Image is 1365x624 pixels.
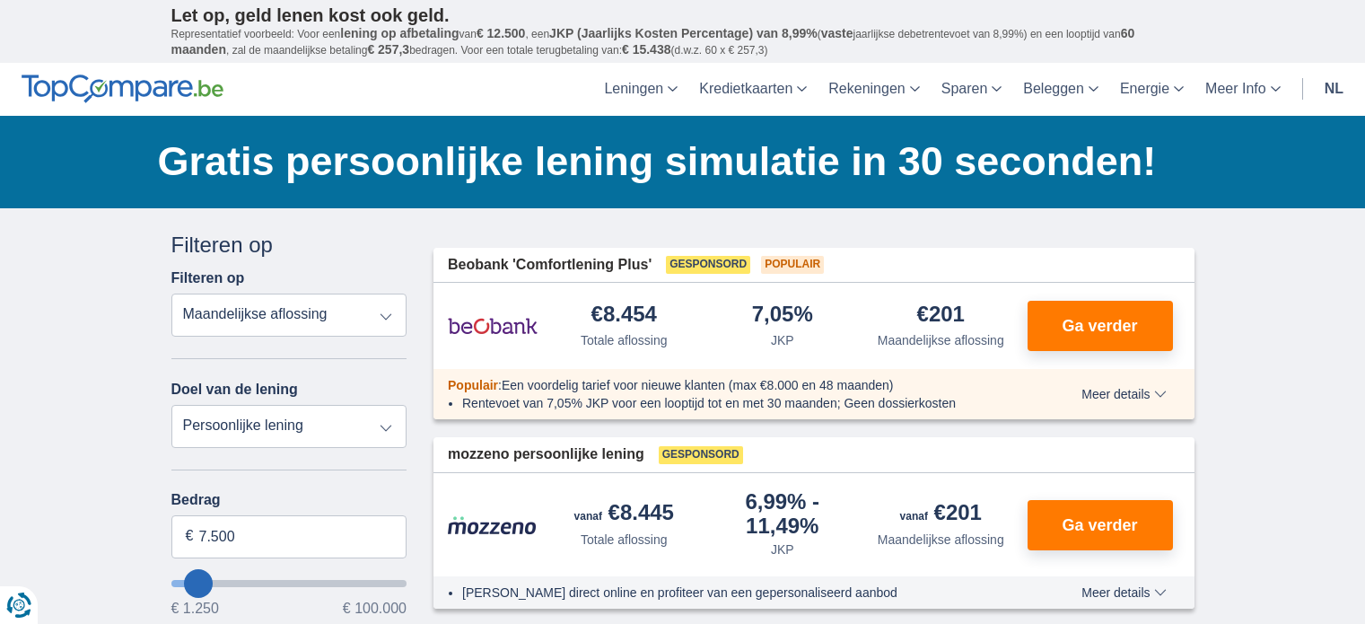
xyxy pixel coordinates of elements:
[367,42,409,57] span: € 257,3
[549,26,818,40] span: JKP (Jaarlijks Kosten Percentage) van 8,99%
[448,303,538,348] img: product.pl.alt Beobank
[1081,586,1166,599] span: Meer details
[711,491,855,537] div: 6,99%
[878,331,1004,349] div: Maandelijkse aflossing
[477,26,526,40] span: € 12.500
[622,42,671,57] span: € 15.438
[462,584,1016,602] li: [PERSON_NAME] direct online en profiteer van een gepersonaliseerd aanbod
[1062,517,1137,533] span: Ga verder
[171,492,407,508] label: Bedrag
[1028,500,1173,550] button: Ga verder
[171,580,407,587] input: wantToBorrow
[171,382,298,398] label: Doel van de lening
[659,446,743,464] span: Gesponsord
[171,26,1194,58] p: Representatief voorbeeld: Voor een van , een ( jaarlijkse debetrentevoet van 8,99%) en een loopti...
[448,515,538,535] img: product.pl.alt Mozzeno
[22,75,223,103] img: TopCompare
[1012,63,1109,116] a: Beleggen
[171,230,407,260] div: Filteren op
[433,376,1030,394] div: :
[462,394,1016,412] li: Rentevoet van 7,05% JKP voor een looptijd tot en met 30 maanden; Geen dossierkosten
[171,4,1194,26] p: Let op, geld lenen kost ook geld.
[171,270,245,286] label: Filteren op
[340,26,459,40] span: lening op afbetaling
[818,63,930,116] a: Rekeningen
[186,526,194,547] span: €
[771,331,794,349] div: JKP
[752,303,813,328] div: 7,05%
[593,63,688,116] a: Leningen
[688,63,818,116] a: Kredietkaarten
[917,303,965,328] div: €201
[666,256,750,274] span: Gesponsord
[1314,63,1354,116] a: nl
[771,541,794,558] div: JKP
[1062,318,1137,334] span: Ga verder
[448,378,498,392] span: Populair
[878,531,1004,549] div: Maandelijkse aflossing
[158,134,1194,189] h1: Gratis persoonlijke lening simulatie in 30 seconden!
[1194,63,1291,116] a: Meer Info
[448,444,644,465] span: mozzeno persoonlijke lening
[448,255,652,276] span: Beobank 'Comfortlening Plus'
[761,256,824,274] span: Populair
[581,331,668,349] div: Totale aflossing
[581,531,668,549] div: Totale aflossing
[591,303,657,328] div: €8.454
[1068,387,1179,401] button: Meer details
[343,602,407,616] span: € 100.000
[502,378,894,392] span: Een voordelig tarief voor nieuwe klanten (max €8.000 en 48 maanden)
[821,26,853,40] span: vaste
[171,26,1135,57] span: 60 maanden
[171,602,219,616] span: € 1.250
[1068,585,1179,600] button: Meer details
[1081,388,1166,400] span: Meer details
[900,502,982,527] div: €201
[1109,63,1194,116] a: Energie
[1028,301,1173,351] button: Ga verder
[931,63,1013,116] a: Sparen
[574,502,674,527] div: €8.445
